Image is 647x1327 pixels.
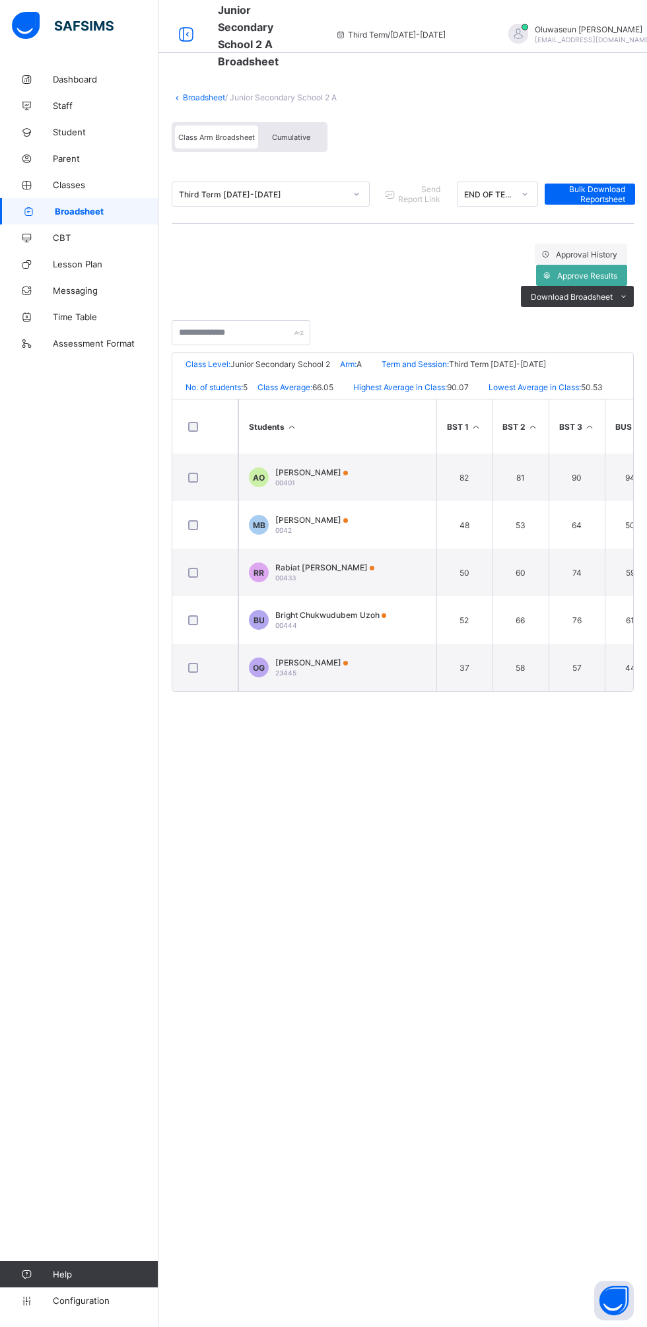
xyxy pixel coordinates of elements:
td: 60 [492,549,549,596]
span: [PERSON_NAME] [275,467,348,477]
button: Open asap [594,1281,634,1320]
span: [PERSON_NAME] [275,658,348,667]
span: No. of students: [186,382,243,392]
td: 57 [549,644,605,691]
span: Class Arm Broadsheet [178,133,255,142]
span: Lowest Average in Class: [489,382,581,392]
span: Cumulative [272,133,310,142]
td: 76 [549,596,605,644]
span: Bulk Download Reportsheet [555,184,625,204]
td: 74 [549,549,605,596]
span: Lesson Plan [53,259,158,269]
span: Parent [53,153,158,164]
span: 50.53 [581,382,603,392]
span: Time Table [53,312,158,322]
span: OG [253,663,265,673]
i: Sort Ascending [287,422,298,432]
th: BST 1 [436,399,492,454]
td: 50 [436,549,492,596]
td: 48 [436,501,492,549]
span: 66.05 [312,382,333,392]
td: 58 [492,644,549,691]
span: Assessment Format [53,338,158,349]
span: CBT [53,232,158,243]
th: BST 2 [492,399,549,454]
span: MB [253,520,265,530]
span: Download Broadsheet [531,292,613,302]
td: 82 [436,454,492,501]
span: BU [254,615,265,625]
td: 81 [492,454,549,501]
td: 53 [492,501,549,549]
span: session/term information [335,30,446,40]
span: 00401 [275,479,295,487]
span: Broadsheet [55,206,158,217]
span: Highest Average in Class: [353,382,447,392]
span: Dashboard [53,74,158,85]
span: Messaging [53,285,158,296]
span: Help [53,1269,158,1279]
span: 00433 [275,574,296,582]
div: END OF TERM [464,189,514,199]
span: Class Arm Broadsheet [218,3,279,68]
span: Class Level: [186,359,230,369]
span: 0042 [275,526,292,534]
span: Third Term [DATE]-[DATE] [449,359,546,369]
span: 00444 [275,621,297,629]
td: 66 [492,596,549,644]
span: Configuration [53,1295,158,1306]
span: A [357,359,362,369]
span: Send Report Link [397,184,441,204]
div: Third Term [DATE]-[DATE] [179,189,345,199]
td: 37 [436,644,492,691]
span: Bright Chukwudubem Uzoh [275,610,386,620]
span: Approval History [556,250,617,259]
th: Students [238,399,436,454]
span: Staff [53,100,158,111]
span: Classes [53,180,158,190]
i: Sort in Ascending Order [584,422,596,432]
td: 64 [549,501,605,549]
th: BST 3 [549,399,605,454]
span: Student [53,127,158,137]
span: AO [253,473,265,483]
i: Sort in Ascending Order [528,422,539,432]
span: Rabiat [PERSON_NAME] [275,562,374,572]
a: Broadsheet [183,92,225,102]
span: Class Average: [257,382,312,392]
span: Term and Session: [382,359,449,369]
span: Approve Results [557,271,617,281]
span: [PERSON_NAME] [275,515,348,525]
span: RR [254,568,264,578]
td: 90 [549,454,605,501]
img: safsims [12,12,114,40]
i: Sort in Ascending Order [471,422,482,432]
span: 5 [243,382,248,392]
span: Arm: [340,359,357,369]
span: 23445 [275,669,296,677]
span: 90.07 [447,382,469,392]
span: / Junior Secondary School 2 A [225,92,337,102]
span: Junior Secondary School 2 [230,359,330,369]
td: 52 [436,596,492,644]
